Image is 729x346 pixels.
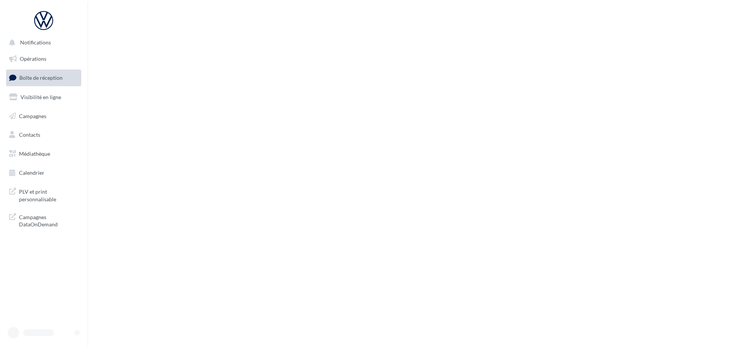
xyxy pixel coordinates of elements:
span: Boîte de réception [19,74,63,81]
a: PLV et print personnalisable [5,183,83,206]
span: Notifications [20,39,51,46]
a: Médiathèque [5,146,83,162]
span: Médiathèque [19,150,50,157]
a: Campagnes DataOnDemand [5,209,83,231]
a: Opérations [5,51,83,67]
a: Campagnes [5,108,83,124]
a: Boîte de réception [5,70,83,86]
span: Calendrier [19,169,44,176]
span: Contacts [19,131,40,138]
span: Visibilité en ligne [21,94,61,100]
span: PLV et print personnalisable [19,186,78,203]
span: Campagnes [19,112,46,119]
a: Contacts [5,127,83,143]
a: Calendrier [5,165,83,181]
span: Campagnes DataOnDemand [19,212,78,228]
span: Opérations [20,55,46,62]
a: Visibilité en ligne [5,89,83,105]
